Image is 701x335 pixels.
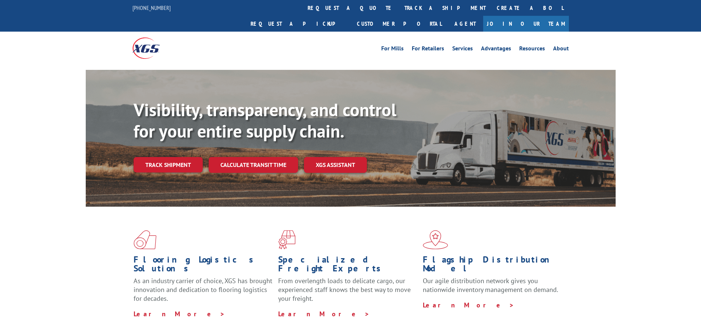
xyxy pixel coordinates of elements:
a: Calculate transit time [209,157,298,173]
h1: Flagship Distribution Model [423,255,562,277]
img: xgs-icon-focused-on-flooring-red [278,230,295,249]
a: About [553,46,569,54]
a: [PHONE_NUMBER] [132,4,171,11]
b: Visibility, transparency, and control for your entire supply chain. [134,98,396,142]
a: Track shipment [134,157,203,172]
img: xgs-icon-total-supply-chain-intelligence-red [134,230,156,249]
h1: Flooring Logistics Solutions [134,255,273,277]
p: From overlength loads to delicate cargo, our experienced staff knows the best way to move your fr... [278,277,417,309]
a: For Mills [381,46,404,54]
a: Resources [519,46,545,54]
a: Services [452,46,473,54]
a: XGS ASSISTANT [304,157,367,173]
a: Agent [447,16,483,32]
a: For Retailers [412,46,444,54]
span: Our agile distribution network gives you nationwide inventory management on demand. [423,277,558,294]
a: Learn More > [278,310,370,318]
a: Advantages [481,46,511,54]
img: xgs-icon-flagship-distribution-model-red [423,230,448,249]
a: Customer Portal [351,16,447,32]
h1: Specialized Freight Experts [278,255,417,277]
a: Learn More > [134,310,225,318]
span: As an industry carrier of choice, XGS has brought innovation and dedication to flooring logistics... [134,277,272,303]
a: Learn More > [423,301,514,309]
a: Request a pickup [245,16,351,32]
a: Join Our Team [483,16,569,32]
